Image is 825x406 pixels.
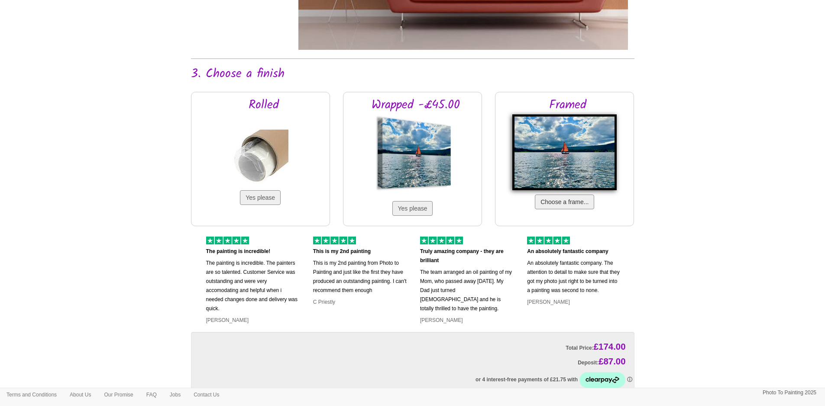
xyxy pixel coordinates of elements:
[211,99,317,112] h2: Rolled
[206,316,300,325] p: [PERSON_NAME]
[578,355,625,368] label: Deposit:
[527,237,570,244] img: 5 of out 5 stars
[206,259,300,313] p: The painting is incredible. The painters are so talented. Customer Service was outstanding and we...
[363,99,469,112] h2: Wrapped -
[63,388,97,401] a: About Us
[527,247,621,256] p: An absolutely fantastic company
[187,388,226,401] a: Contact Us
[140,388,163,401] a: FAQ
[566,341,625,353] label: Total Price:
[535,195,594,209] button: Choose a frame...
[313,298,407,307] p: C Priestly
[420,247,514,265] p: Truly amazing company - they are brilliant
[97,388,139,401] a: Our Promise
[232,130,288,186] img: Rolled in a tube
[313,247,407,256] p: This is my 2nd painting
[527,298,621,307] p: [PERSON_NAME]
[515,99,621,112] h2: Framed
[512,114,617,190] img: Framed
[420,316,514,325] p: [PERSON_NAME]
[594,342,626,351] span: £174.00
[191,68,634,81] h2: 3. Choose a finish
[392,201,433,216] button: Yes please
[424,95,460,115] span: £45.00
[206,237,249,244] img: 5 of out 5 stars
[313,259,407,295] p: This is my 2nd painting from Photo to Painting and just like the first they have produced an outs...
[240,190,281,205] button: Yes please
[476,377,579,383] span: or 4 interest-free payments of £21.75 with
[627,377,632,383] a: Information - Opens a dialog
[420,237,463,244] img: 5 of out 5 stars
[420,268,514,313] p: The team arranged an oil painting of my Mom, who passed away [DATE]. My Dad just turned [DEMOGRAP...
[163,388,187,401] a: Jobs
[763,388,816,397] p: Photo To Painting 2025
[206,247,300,256] p: The painting is incredible!
[313,237,356,244] img: 5 of out 5 stars
[599,357,625,366] span: £87.00
[527,259,621,295] p: An absolutely fantastic company. The attention to detail to make sure that they got my photo just...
